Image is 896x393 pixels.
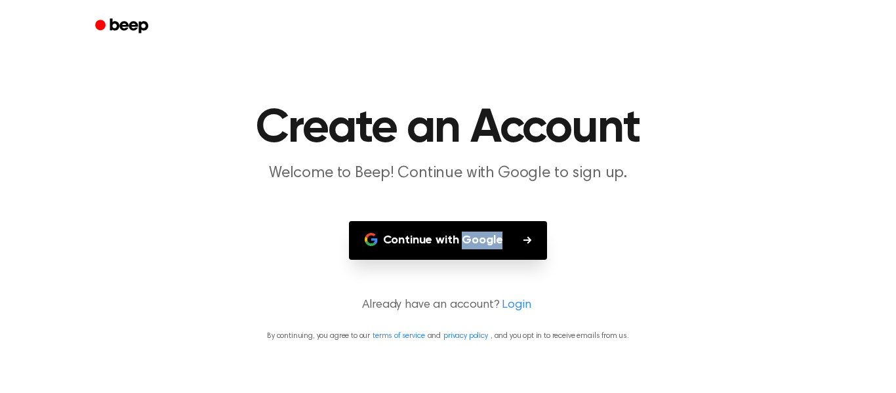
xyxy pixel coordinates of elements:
[373,332,424,340] a: terms of service
[196,163,700,184] p: Welcome to Beep! Continue with Google to sign up.
[86,14,160,39] a: Beep
[349,221,548,260] button: Continue with Google
[112,105,784,152] h1: Create an Account
[16,330,880,342] p: By continuing, you agree to our and , and you opt in to receive emails from us.
[16,297,880,314] p: Already have an account?
[443,332,488,340] a: privacy policy
[502,297,531,314] a: Login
